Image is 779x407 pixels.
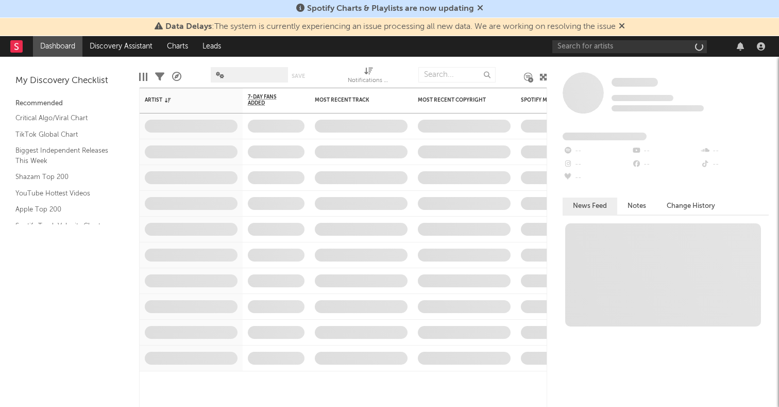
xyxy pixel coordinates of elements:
[700,158,769,171] div: --
[15,145,113,166] a: Biggest Independent Releases This Week
[563,158,631,171] div: --
[15,171,113,183] a: Shazam Top 200
[612,95,673,101] span: Tracking Since: [DATE]
[248,94,289,106] span: 7-Day Fans Added
[521,97,598,103] div: Spotify Monthly Listeners
[15,75,124,87] div: My Discovery Checklist
[15,188,113,199] a: YouTube Hottest Videos
[552,40,707,53] input: Search for artists
[612,78,658,87] span: Some Artist
[631,144,700,158] div: --
[195,36,228,57] a: Leads
[172,62,181,92] div: A&R Pipeline
[15,112,113,124] a: Critical Algo/Viral Chart
[160,36,195,57] a: Charts
[155,62,164,92] div: Filters
[656,198,725,215] button: Change History
[15,204,113,215] a: Apple Top 200
[612,105,704,111] span: 0 fans last week
[145,97,222,103] div: Artist
[619,23,625,31] span: Dismiss
[315,97,392,103] div: Most Recent Track
[165,23,212,31] span: Data Delays
[563,171,631,185] div: --
[563,144,631,158] div: --
[82,36,160,57] a: Discovery Assistant
[15,220,113,232] a: Spotify Track Velocity Chart
[33,36,82,57] a: Dashboard
[15,97,124,110] div: Recommended
[307,5,474,13] span: Spotify Charts & Playlists are now updating
[563,133,647,140] span: Fans Added by Platform
[15,129,113,140] a: TikTok Global Chart
[617,198,656,215] button: Notes
[563,198,617,215] button: News Feed
[418,97,495,103] div: Most Recent Copyright
[631,158,700,171] div: --
[348,75,389,87] div: Notifications (Artist)
[292,73,305,79] button: Save
[139,62,147,92] div: Edit Columns
[612,77,658,88] a: Some Artist
[477,5,483,13] span: Dismiss
[348,62,389,92] div: Notifications (Artist)
[418,67,496,83] input: Search...
[700,144,769,158] div: --
[165,23,616,31] span: : The system is currently experiencing an issue processing all new data. We are working on resolv...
